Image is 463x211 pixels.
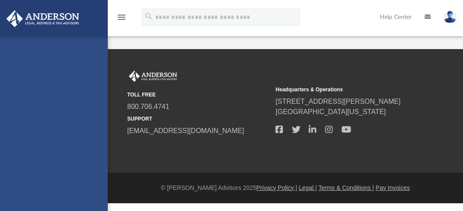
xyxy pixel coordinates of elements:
[116,12,127,22] i: menu
[444,11,457,23] img: User Pic
[127,115,269,123] small: SUPPORT
[127,103,169,110] a: 800.706.4741
[275,108,386,115] a: [GEOGRAPHIC_DATA][US_STATE]
[319,184,374,191] a: Terms & Conditions |
[375,184,410,191] a: Pay Invoices
[127,91,269,99] small: TOLL FREE
[116,16,127,22] a: menu
[275,98,400,105] a: [STREET_ADDRESS][PERSON_NAME]
[299,184,317,191] a: Legal |
[144,12,153,21] i: search
[127,71,179,82] img: Anderson Advisors Platinum Portal
[108,183,463,192] div: © [PERSON_NAME] Advisors 2025
[275,86,418,93] small: Headquarters & Operations
[4,10,82,27] img: Anderson Advisors Platinum Portal
[257,184,297,191] a: Privacy Policy |
[127,127,244,134] a: [EMAIL_ADDRESS][DOMAIN_NAME]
